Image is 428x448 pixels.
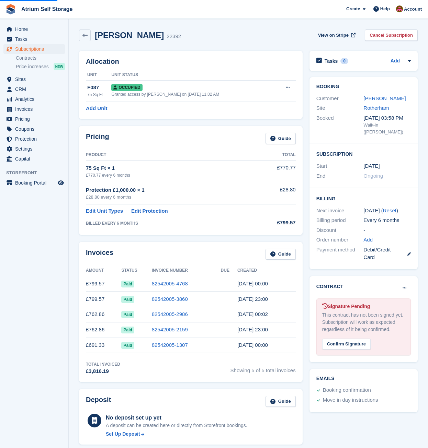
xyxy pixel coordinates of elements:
a: Add [363,236,373,244]
a: Guide [266,133,296,144]
time: 2024-01-26 23:00:49 UTC [237,327,268,332]
time: 2025-01-26 23:00:50 UTC [237,296,268,302]
span: Analytics [15,94,56,104]
div: Move in day instructions [323,396,378,404]
span: Booking Portal [15,178,56,188]
div: Signature Pending [322,303,405,310]
a: menu [3,44,65,54]
a: menu [3,134,65,144]
a: Reset [383,208,396,213]
h2: Invoices [86,249,113,260]
a: menu [3,84,65,94]
th: Invoice Number [152,265,221,276]
th: Status [121,265,151,276]
a: 82542005-2986 [152,311,188,317]
th: Total [257,150,296,161]
a: menu [3,178,65,188]
div: £799.57 [257,219,296,227]
div: 75 Sq Ft [87,92,111,98]
div: Booked [316,114,364,135]
span: Sites [15,74,56,84]
div: £770.77 every 6 months [86,172,257,178]
span: Paid [121,342,134,349]
div: Discount [316,226,364,234]
a: menu [3,114,65,124]
a: menu [3,74,65,84]
time: 2023-07-26 23:00:00 UTC [363,162,380,170]
h2: [PERSON_NAME] [95,31,164,40]
span: Paid [121,296,134,303]
div: 22392 [167,33,181,40]
span: Storefront [6,169,68,176]
a: menu [3,94,65,104]
img: stora-icon-8386f47178a22dfd0bd8f6a31ec36ba5ce8667c1dd55bd0f319d3a0aa187defe.svg [5,4,16,14]
a: Cancel Subscription [365,30,418,41]
div: NEW [54,63,65,70]
span: Home [15,24,56,34]
span: Protection [15,134,56,144]
h2: Billing [316,195,411,202]
a: Confirm Signature [322,337,371,343]
th: Product [86,150,257,161]
a: 82542005-1307 [152,342,188,348]
div: Payment method [316,246,364,261]
div: £3,816.19 [86,367,120,375]
div: Start [316,162,364,170]
a: Rotherham [363,105,389,111]
a: menu [3,34,65,44]
div: Site [316,104,364,112]
span: Create [346,5,360,12]
a: View on Stripe [315,30,357,41]
div: No deposit set up yet [106,414,247,422]
span: Account [404,6,422,13]
span: Occupied [111,84,142,91]
span: Help [380,5,390,12]
span: Price increases [16,63,49,70]
a: Preview store [57,179,65,187]
div: Granted access by [PERSON_NAME] on [DATE] 11:02 AM [111,91,274,97]
td: £691.33 [86,338,121,353]
span: Ongoing [363,173,383,179]
div: [DATE] ( ) [363,207,411,215]
a: 82542005-4768 [152,281,188,286]
p: A deposit can be created here or directly from Storefront bookings. [106,422,247,429]
img: Mark Rhodes [396,5,403,12]
a: Guide [266,396,296,407]
a: Price increases NEW [16,63,65,70]
a: Edit Unit Types [86,207,123,215]
div: Next invoice [316,207,364,215]
div: This contract has not been signed yet. Subscription will work as expected regardless of it being ... [322,311,405,333]
h2: Booking [316,84,411,90]
a: Atrium Self Storage [19,3,75,15]
div: Every 6 months [363,216,411,224]
a: Add Unit [86,105,107,113]
h2: Contract [316,283,343,290]
th: Created [237,265,296,276]
a: [PERSON_NAME] [363,95,406,101]
time: 2023-07-26 23:00:37 UTC [237,342,268,348]
span: Tasks [15,34,56,44]
span: Paid [121,311,134,318]
div: Customer [316,95,364,103]
a: Edit Protection [131,207,168,215]
div: - [363,226,411,234]
span: Paid [121,327,134,333]
div: 75 Sq Ft × 1 [86,164,257,172]
div: F087 [87,84,111,92]
span: CRM [15,84,56,94]
a: 82542005-3860 [152,296,188,302]
time: 2024-07-26 23:02:12 UTC [237,311,268,317]
th: Amount [86,265,121,276]
th: Due [221,265,237,276]
a: Contracts [16,55,65,61]
td: £28.80 [257,182,296,204]
span: Settings [15,144,56,154]
td: £799.57 [86,276,121,292]
td: £762.86 [86,307,121,322]
div: £28.80 every 6 months [86,194,257,201]
a: menu [3,124,65,134]
td: £762.86 [86,322,121,338]
td: £770.77 [257,160,296,182]
div: Total Invoiced [86,361,120,367]
th: Unit Status [111,70,274,81]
